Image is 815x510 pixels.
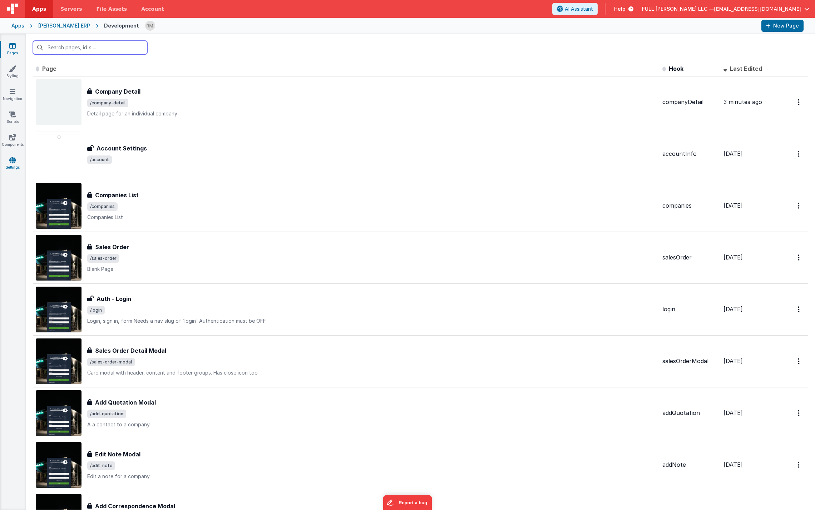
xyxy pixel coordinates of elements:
button: AI Assistant [552,3,598,15]
span: /login [87,306,105,315]
div: Apps [11,22,24,29]
span: /account [87,155,112,164]
h3: Account Settings [97,144,147,153]
div: companyDetail [662,98,718,106]
span: /sales-order-modal [87,358,135,366]
span: [DATE] [723,202,743,209]
span: [DATE] [723,254,743,261]
span: [EMAIL_ADDRESS][DOMAIN_NAME] [714,5,801,13]
span: Hook [669,65,683,72]
button: Options [794,406,805,420]
p: Login, sign in, form Needs a nav slug of `login` Authentication must be OFF [87,317,657,325]
div: Development [104,22,139,29]
p: Edit a note for a company [87,473,657,480]
div: login [662,305,718,313]
div: companies [662,202,718,210]
div: salesOrder [662,253,718,262]
p: Blank Page [87,266,657,273]
span: AI Assistant [565,5,593,13]
button: Options [794,147,805,161]
input: Search pages, id's ... [33,41,147,54]
span: Apps [32,5,46,13]
span: /sales-order [87,254,119,263]
span: Page [42,65,56,72]
h3: Auth - Login [97,294,131,303]
h3: Sales Order [95,243,129,251]
h3: Sales Order Detail Modal [95,346,166,355]
span: /edit-note [87,461,115,470]
button: New Page [761,20,804,32]
img: b13c88abc1fc393ceceb84a58fc04ef4 [145,21,155,31]
h3: Edit Note Modal [95,450,140,459]
button: Options [794,95,805,109]
span: [DATE] [723,306,743,313]
span: [DATE] [723,150,743,157]
button: Options [794,250,805,265]
div: addQuotation [662,409,718,417]
span: [DATE] [723,357,743,365]
span: File Assets [97,5,127,13]
span: /companies [87,202,118,211]
div: [PERSON_NAME] ERP [38,22,90,29]
button: Options [794,198,805,213]
h3: Add Quotation Modal [95,398,156,407]
span: /company-detail [87,99,128,107]
span: [DATE] [723,461,743,468]
div: salesOrderModal [662,357,718,365]
button: Options [794,354,805,368]
button: Options [794,457,805,472]
span: /add-quotation [87,410,126,418]
iframe: Marker.io feedback button [383,495,432,510]
div: addNote [662,461,718,469]
p: Card modal with header, content and footer groups. Has close icon too [87,369,657,376]
button: Options [794,302,805,317]
span: 3 minutes ago [723,98,762,105]
p: Detail page for an individual company [87,110,657,117]
h3: Company Detail [95,87,140,96]
h3: Companies List [95,191,139,199]
button: FULL [PERSON_NAME] LLC — [EMAIL_ADDRESS][DOMAIN_NAME] [642,5,809,13]
span: [DATE] [723,409,743,416]
span: Servers [60,5,82,13]
span: FULL [PERSON_NAME] LLC — [642,5,714,13]
div: accountInfo [662,150,718,158]
span: Help [614,5,626,13]
span: Last Edited [730,65,762,72]
p: A a contact to a company [87,421,657,428]
p: Companies List [87,214,657,221]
